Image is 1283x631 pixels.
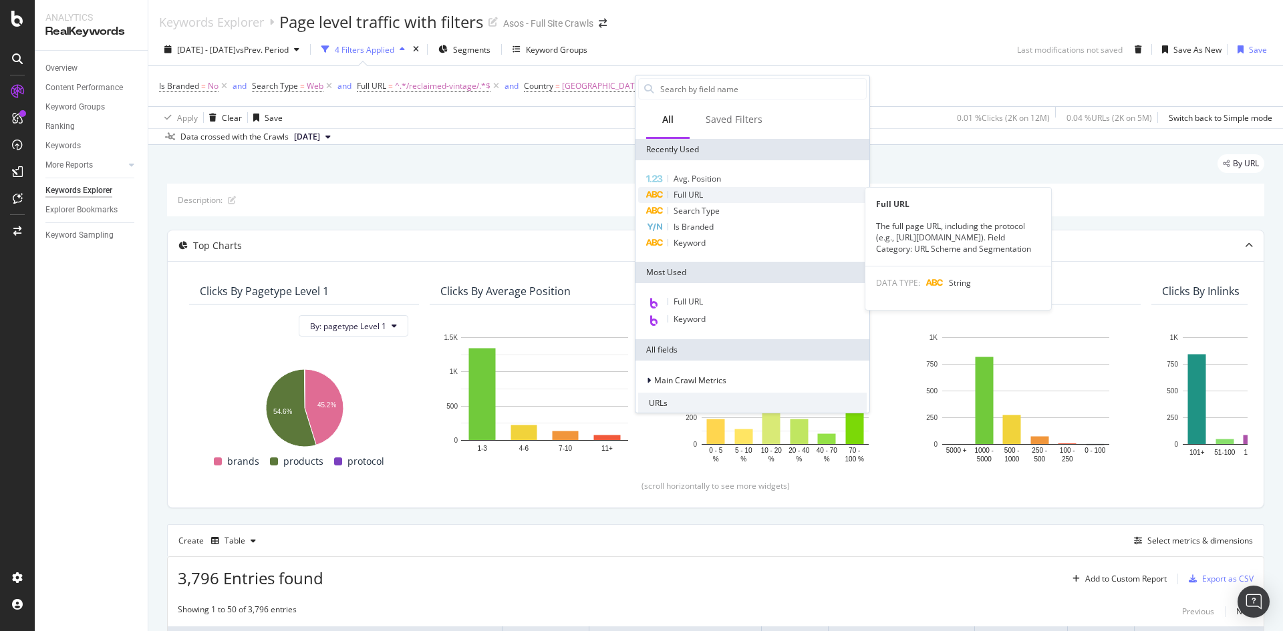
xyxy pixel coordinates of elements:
span: = [388,80,393,91]
a: Content Performance [45,81,138,95]
div: Data crossed with the Crawls [180,131,289,143]
div: 4 Filters Applied [335,44,394,55]
text: 1K [930,334,938,341]
text: 20 - 40 [789,447,810,454]
div: legacy label [1218,154,1264,173]
div: RealKeywords [45,24,137,39]
div: All [662,113,674,126]
text: 4-6 [519,444,529,451]
text: 45.2% [317,401,336,408]
div: (scroll horizontally to see more widgets) [184,480,1248,491]
div: Export as CSV [1202,573,1254,584]
text: 0 - 5 [709,447,722,454]
div: Ranking [45,120,75,134]
text: 250 - [1032,447,1047,454]
span: Keyword [674,237,706,248]
span: = [300,80,305,91]
div: Next [1236,606,1254,617]
text: 200 [686,414,697,421]
text: 16-50 [1244,448,1261,455]
text: % [713,455,719,463]
button: Save [248,107,283,128]
span: Full URL [674,189,703,200]
div: Keywords [45,139,81,153]
text: 1000 - [975,447,994,454]
text: 1K [1170,334,1179,341]
a: Ranking [45,120,138,134]
div: Save [265,112,283,124]
span: String [949,277,971,288]
div: Clicks By pagetype Level 1 [200,284,329,298]
text: 0 - 100 [1085,447,1106,454]
button: [DATE] - [DATE]vsPrev. Period [159,39,305,60]
span: Is Branded [674,221,714,232]
div: Clicks By Inlinks [1162,284,1240,298]
a: Keyword Groups [45,100,138,114]
span: [GEOGRAPHIC_DATA] [562,77,643,95]
div: Open Intercom Messenger [1238,586,1270,618]
div: Apply [177,112,198,124]
button: Segments [433,39,496,60]
span: ^.*/reclaimed-vintage/.*$ [395,77,490,95]
text: 750 [1167,361,1178,368]
button: and [505,79,519,92]
div: Keyword Sampling [45,228,114,242]
a: More Reports [45,158,125,172]
text: 10 - 20 [761,447,782,454]
div: Content Performance [45,81,123,95]
div: Add to Custom Report [1085,575,1167,583]
text: 500 [1034,455,1045,463]
span: Is Branded [159,80,199,91]
div: A chart. [921,331,1130,465]
text: 1K [450,368,458,375]
div: 0.04 % URLs ( 2K on 5M ) [1066,112,1152,124]
span: Country [524,80,553,91]
text: 51-100 [1214,448,1236,455]
text: 500 [1167,387,1178,395]
button: Save [1232,39,1267,60]
div: Select metrics & dimensions [1147,535,1253,546]
div: Save [1249,44,1267,55]
text: 1000 [1004,455,1020,463]
text: 5000 [977,455,992,463]
div: A chart. [681,331,889,465]
div: URLs [638,393,867,414]
div: More Reports [45,158,93,172]
a: Overview [45,61,138,75]
span: Web [307,77,323,95]
div: Top Charts [193,239,242,252]
div: Clicks By Average Position [440,284,571,298]
text: 40 - 70 [817,447,838,454]
div: Most Used [635,262,869,283]
div: 0.01 % Clicks ( 2K on 12M ) [957,112,1050,124]
a: Keywords [45,139,138,153]
div: Keyword Groups [45,100,105,114]
text: % [768,455,774,463]
div: Full URL [865,198,1051,210]
text: 0 [454,437,458,444]
text: 7-10 [559,444,572,451]
span: Search Type [252,80,298,91]
span: vs Prev. Period [236,44,289,55]
text: % [796,455,802,463]
svg: A chart. [440,331,649,460]
span: No [208,77,219,95]
div: Create [178,530,261,552]
div: The full page URL, including the protocol (e.g., [URL][DOMAIN_NAME]). Field Category: URL Scheme ... [865,220,1051,254]
text: 500 [926,387,938,395]
div: Overview [45,61,78,75]
text: % [824,455,830,463]
a: Keywords Explorer [45,184,138,198]
text: 54.6% [273,407,292,415]
text: 500 [446,402,458,409]
div: Last modifications not saved [1017,44,1123,55]
button: Switch back to Simple mode [1163,107,1272,128]
text: 0 [693,441,697,448]
button: and [233,79,247,92]
div: Keyword Groups [526,44,587,55]
div: Table [225,537,245,545]
text: 250 [926,414,938,421]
